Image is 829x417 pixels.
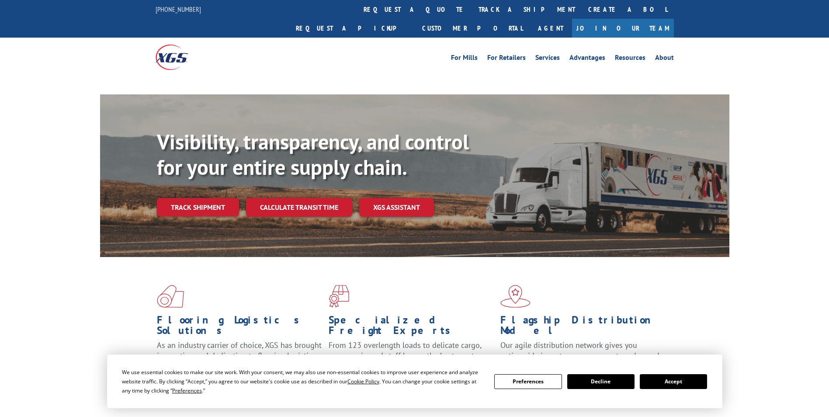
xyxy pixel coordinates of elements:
button: Decline [567,374,635,389]
a: For Retailers [487,54,526,64]
a: Services [535,54,560,64]
span: Preferences [172,387,202,394]
a: XGS ASSISTANT [359,198,434,217]
img: xgs-icon-flagship-distribution-model-red [500,285,531,308]
a: Advantages [569,54,605,64]
a: Request a pickup [289,19,416,38]
a: Join Our Team [572,19,674,38]
a: For Mills [451,54,478,64]
span: Our agile distribution network gives you nationwide inventory management on demand. [500,340,661,361]
img: xgs-icon-focused-on-flooring-red [329,285,349,308]
a: Calculate transit time [246,198,352,217]
a: Resources [615,54,645,64]
img: xgs-icon-total-supply-chain-intelligence-red [157,285,184,308]
button: Preferences [494,374,562,389]
span: Cookie Policy [347,378,379,385]
div: We use essential cookies to make our site work. With your consent, we may also use non-essential ... [122,368,484,395]
span: As an industry carrier of choice, XGS has brought innovation and dedication to flooring logistics... [157,340,322,371]
a: About [655,54,674,64]
h1: Flooring Logistics Solutions [157,315,322,340]
div: Cookie Consent Prompt [107,354,722,408]
h1: Specialized Freight Experts [329,315,494,340]
a: Agent [529,19,572,38]
a: [PHONE_NUMBER] [156,5,201,14]
a: Customer Portal [416,19,529,38]
button: Accept [640,374,707,389]
h1: Flagship Distribution Model [500,315,666,340]
a: Track shipment [157,198,239,216]
p: From 123 overlength loads to delicate cargo, our experienced staff knows the best way to move you... [329,340,494,379]
b: Visibility, transparency, and control for your entire supply chain. [157,128,469,181]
